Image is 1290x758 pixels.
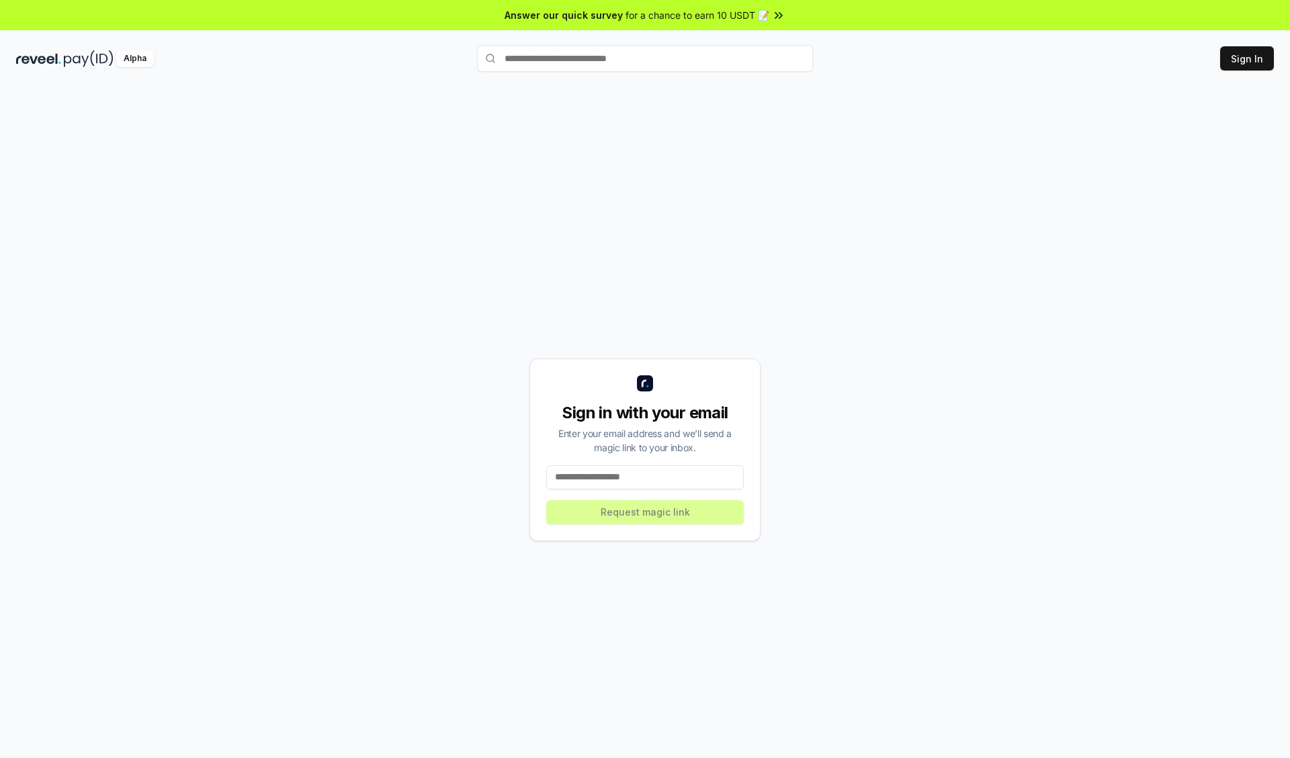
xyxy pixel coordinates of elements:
span: Answer our quick survey [505,8,623,22]
img: pay_id [64,50,114,67]
div: Alpha [116,50,154,67]
div: Sign in with your email [546,402,744,424]
span: for a chance to earn 10 USDT 📝 [626,8,769,22]
div: Enter your email address and we’ll send a magic link to your inbox. [546,426,744,455]
img: logo_small [637,375,653,391]
img: reveel_dark [16,50,61,67]
button: Sign In [1220,46,1274,70]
